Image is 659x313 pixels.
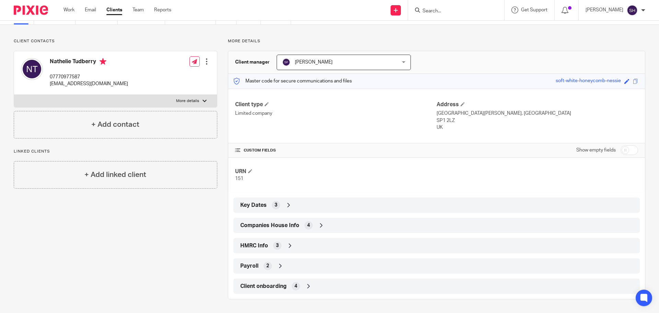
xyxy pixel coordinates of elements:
[228,38,645,44] p: More details
[14,5,48,15] img: Pixie
[91,119,139,130] h4: + Add contact
[586,7,623,13] p: [PERSON_NAME]
[132,7,144,13] a: Team
[235,176,243,181] span: 151
[100,58,106,65] i: Primary
[627,5,638,16] img: svg%3E
[307,222,310,229] span: 4
[240,262,258,270] span: Payroll
[240,283,287,290] span: Client onboarding
[50,74,128,80] p: 07770977587
[576,147,616,154] label: Show empty fields
[276,242,279,249] span: 3
[63,7,74,13] a: Work
[437,110,638,117] p: [GEOGRAPHIC_DATA][PERSON_NAME], [GEOGRAPHIC_DATA]
[240,242,268,249] span: HMRC Info
[176,98,199,104] p: More details
[235,59,270,66] h3: Client manager
[84,169,146,180] h4: + Add linked client
[266,262,269,269] span: 2
[521,8,547,12] span: Get Support
[235,168,437,175] h4: URN
[282,58,290,66] img: svg%3E
[14,38,217,44] p: Client contacts
[14,149,217,154] p: Linked clients
[21,58,43,80] img: svg%3E
[50,58,128,67] h4: Nathelie Tudberry
[240,222,299,229] span: Companies House Info
[437,124,638,131] p: UK
[422,8,484,14] input: Search
[556,77,621,85] div: soft-white-honeycomb-nessie
[106,7,122,13] a: Clients
[240,202,267,209] span: Key Dates
[154,7,171,13] a: Reports
[294,283,297,290] span: 4
[235,101,437,108] h4: Client type
[85,7,96,13] a: Email
[437,117,638,124] p: SP1 2LZ
[235,110,437,117] p: Limited company
[275,202,277,209] span: 3
[235,148,437,153] h4: CUSTOM FIELDS
[295,60,333,65] span: [PERSON_NAME]
[233,78,352,85] p: Master code for secure communications and files
[437,101,638,108] h4: Address
[50,80,128,87] p: [EMAIL_ADDRESS][DOMAIN_NAME]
